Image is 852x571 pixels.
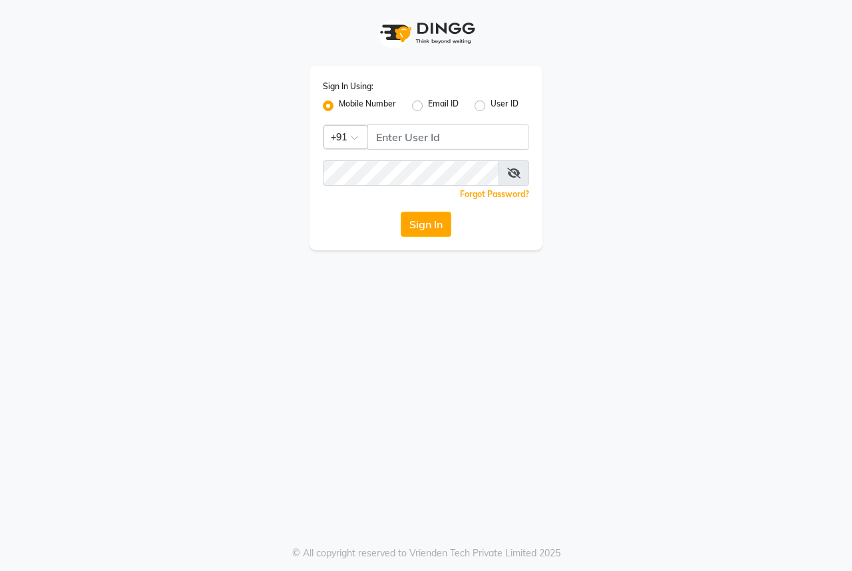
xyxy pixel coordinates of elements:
[323,81,373,93] label: Sign In Using:
[373,13,479,53] img: logo1.svg
[428,98,459,114] label: Email ID
[460,189,529,199] a: Forgot Password?
[339,98,396,114] label: Mobile Number
[323,160,499,186] input: Username
[491,98,519,114] label: User ID
[401,212,451,237] button: Sign In
[367,124,529,150] input: Username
